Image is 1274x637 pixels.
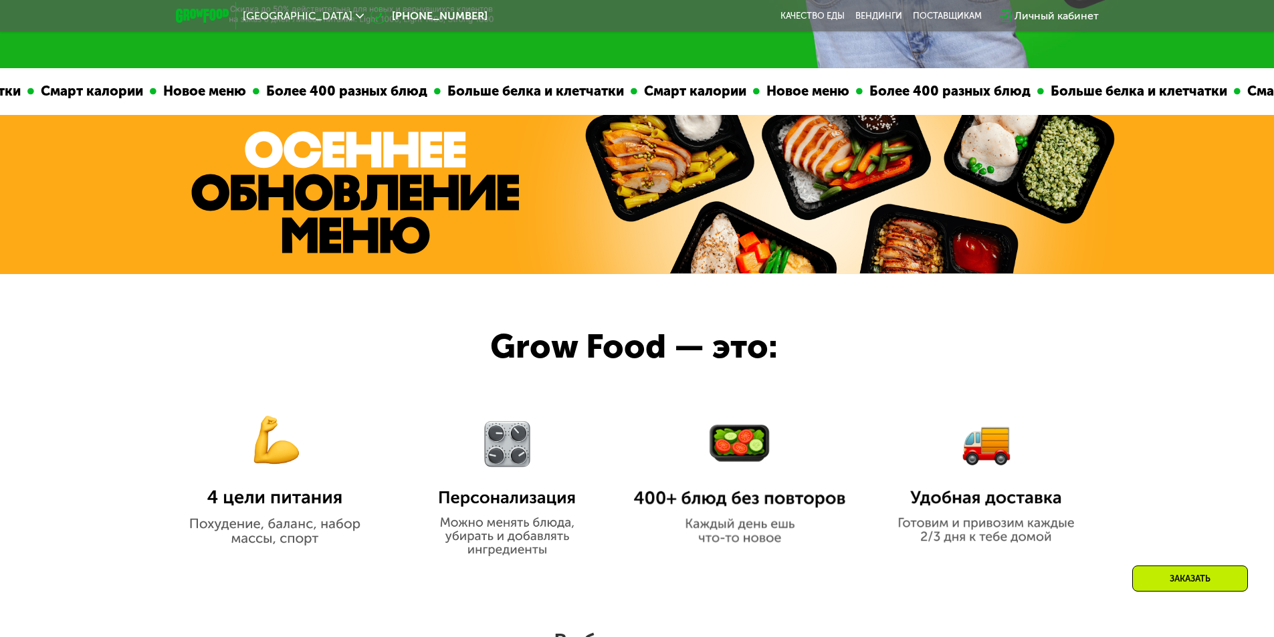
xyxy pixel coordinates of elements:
[849,81,1024,102] div: Более 400 разных блюд
[913,11,982,21] div: поставщикам
[490,322,828,372] div: Grow Food — это:
[1031,81,1220,102] div: Больше белка и клетчатки
[855,11,902,21] a: Вендинги
[1132,565,1248,592] div: Заказать
[243,11,352,21] span: [GEOGRAPHIC_DATA]
[246,81,421,102] div: Более 400 разных блюд
[143,81,239,102] div: Новое меню
[21,81,136,102] div: Смарт калории
[624,81,740,102] div: Смарт калории
[427,81,617,102] div: Больше белка и клетчатки
[370,8,488,24] a: [PHONE_NUMBER]
[780,11,845,21] a: Качество еды
[1015,8,1099,24] div: Личный кабинет
[746,81,843,102] div: Новое меню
